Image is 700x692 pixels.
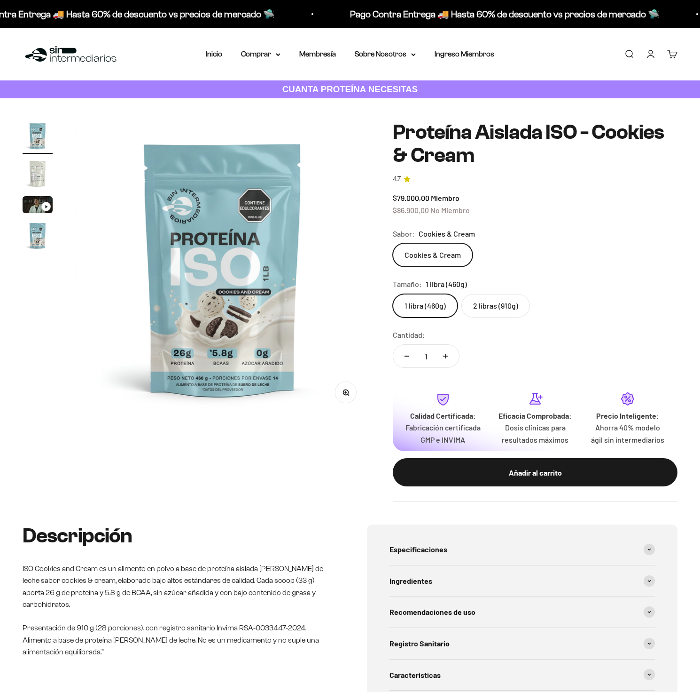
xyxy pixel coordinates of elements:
button: Ir al artículo 1 [23,121,53,154]
img: Proteína Aislada ISO - Cookies & Cream [23,159,53,189]
a: Membresía [299,50,336,58]
span: Miembro [431,193,459,202]
h2: Descripción [23,525,333,547]
button: Ir al artículo 2 [23,159,53,191]
summary: Especificaciones [389,534,655,565]
a: 4.74.7 de 5.0 estrellas [393,174,677,184]
span: $86.900,00 [393,206,429,215]
strong: Precio Inteligente: [596,411,659,420]
p: Dosis clínicas para resultados máximos [497,422,574,445]
img: Proteína Aislada ISO - Cookies & Cream [23,221,53,251]
span: Cookies & Cream [419,228,475,240]
span: No Miembro [430,206,470,215]
span: Ingredientes [389,575,432,587]
summary: Recomendaciones de uso [389,597,655,628]
h1: Proteína Aislada ISO - Cookies & Cream [393,121,677,167]
button: Ir al artículo 4 [23,221,53,254]
summary: Características [389,660,655,691]
summary: Sobre Nosotros [355,48,416,60]
summary: Registro Sanitario [389,628,655,659]
summary: Comprar [241,48,280,60]
strong: CUANTA PROTEÍNA NECESITAS [282,84,418,94]
span: Registro Sanitario [389,637,450,650]
strong: Calidad Certificada: [410,411,476,420]
p: Pago Contra Entrega 🚚 Hasta 60% de descuento vs precios de mercado 🛸 [350,7,660,22]
legend: Sabor: [393,228,415,240]
strong: Eficacia Comprobada: [498,411,572,420]
p: Fabricación certificada GMP e INVIMA [404,422,482,445]
img: Proteína Aislada ISO - Cookies & Cream [75,121,370,416]
button: Reducir cantidad [393,345,420,367]
button: Añadir al carrito [393,458,677,486]
summary: Ingredientes [389,565,655,597]
span: Recomendaciones de uso [389,606,475,618]
span: Características [389,669,441,681]
p: Presentación de 910 g (28 porciones), con registro sanitario Invima RSA-0033447-2024. Alimento a ... [23,622,333,658]
a: Ingreso Miembros [435,50,494,58]
button: Ir al artículo 3 [23,196,53,216]
p: ISO Cookies and Cream es un alimento en polvo a base de proteína aislada [PERSON_NAME] de leche s... [23,563,333,611]
img: Proteína Aislada ISO - Cookies & Cream [23,121,53,151]
span: 4.7 [393,174,401,184]
span: 1 libra (460g) [426,278,467,290]
label: Cantidad: [393,329,425,341]
legend: Tamaño: [393,278,422,290]
p: Ahorra 40% modelo ágil sin intermediarios [589,422,666,445]
button: Aumentar cantidad [432,345,459,367]
div: Añadir al carrito [412,467,659,479]
span: $79.000,00 [393,193,429,202]
a: Inicio [206,50,222,58]
span: Especificaciones [389,543,447,556]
